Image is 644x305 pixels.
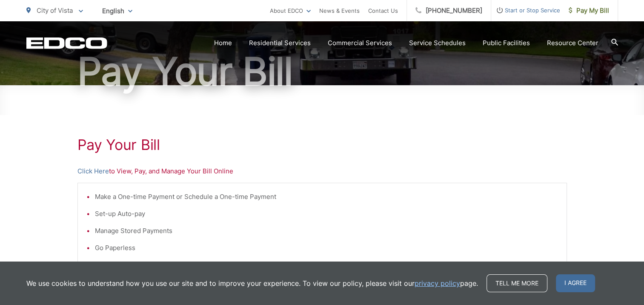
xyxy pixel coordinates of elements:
[214,38,232,48] a: Home
[368,6,398,16] a: Contact Us
[95,209,558,219] li: Set-up Auto-pay
[270,6,311,16] a: About EDCO
[77,166,567,176] p: to View, Pay, and Manage Your Bill Online
[483,38,530,48] a: Public Facilities
[415,278,460,288] a: privacy policy
[96,3,139,18] span: English
[249,38,311,48] a: Residential Services
[26,37,107,49] a: EDCD logo. Return to the homepage.
[409,38,466,48] a: Service Schedules
[95,192,558,202] li: Make a One-time Payment or Schedule a One-time Payment
[556,274,595,292] span: I agree
[487,274,547,292] a: Tell me more
[26,50,618,93] h1: Pay Your Bill
[547,38,598,48] a: Resource Center
[95,226,558,236] li: Manage Stored Payments
[26,278,478,288] p: We use cookies to understand how you use our site and to improve your experience. To view our pol...
[37,6,73,14] span: City of Vista
[569,6,609,16] span: Pay My Bill
[77,136,567,153] h1: Pay Your Bill
[95,243,558,253] li: Go Paperless
[77,166,109,176] a: Click Here
[95,260,558,270] li: View Payment and Billing History
[328,38,392,48] a: Commercial Services
[319,6,360,16] a: News & Events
